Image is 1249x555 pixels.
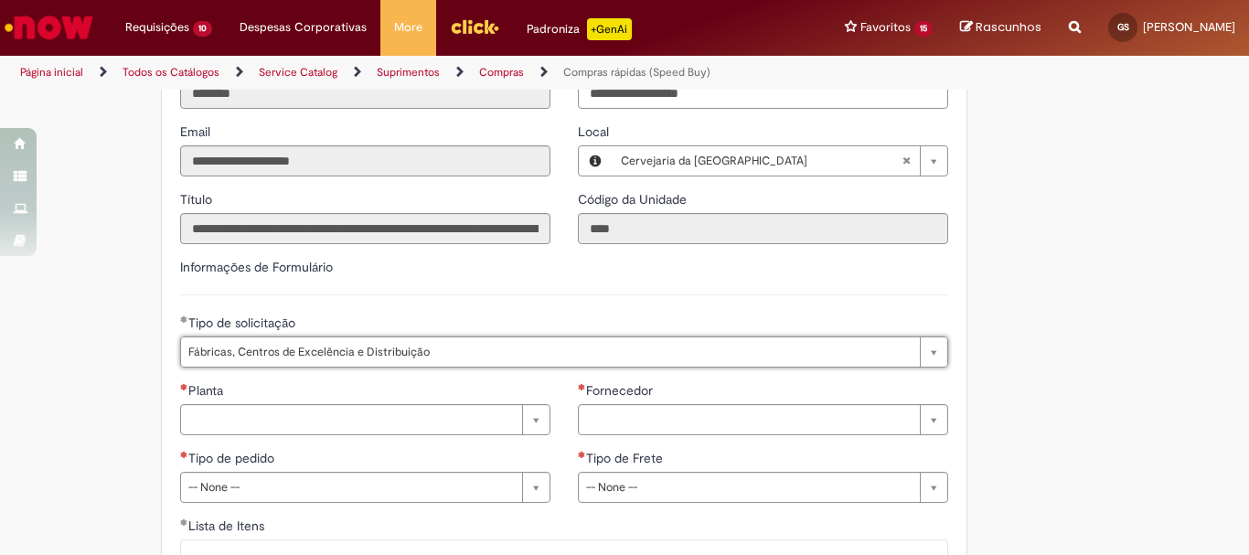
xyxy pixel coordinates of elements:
[578,191,690,208] span: Somente leitura - Código da Unidade
[180,518,188,526] span: Obrigatório Preenchido
[14,56,819,90] ul: Trilhas de página
[914,21,933,37] span: 15
[259,65,337,80] a: Service Catalog
[450,13,499,40] img: click_logo_yellow_360x200.png
[180,123,214,140] span: Somente leitura - Email
[578,190,690,208] label: Somente leitura - Código da Unidade
[188,450,278,466] span: Tipo de pedido
[578,78,948,109] input: Telefone de Contato
[123,65,219,80] a: Todos os Catálogos
[180,315,188,323] span: Obrigatório Preenchido
[188,315,299,331] span: Tipo de solicitação
[1143,19,1235,35] span: [PERSON_NAME]
[240,18,367,37] span: Despesas Corporativas
[586,382,657,399] span: Fornecedor
[180,123,214,141] label: Somente leitura - Email
[1117,21,1129,33] span: GS
[193,21,212,37] span: 10
[2,9,96,46] img: ServiceNow
[976,18,1041,36] span: Rascunhos
[578,383,586,390] span: Necessários
[612,146,947,176] a: Cervejaria da [GEOGRAPHIC_DATA]Limpar campo Local
[586,473,911,502] span: -- None --
[180,259,333,275] label: Informações de Formulário
[578,123,613,140] span: Local
[578,213,948,244] input: Código da Unidade
[180,145,550,176] input: Email
[960,19,1041,37] a: Rascunhos
[180,191,216,208] span: Somente leitura - Título
[180,451,188,458] span: Necessários
[180,190,216,208] label: Somente leitura - Título
[180,213,550,244] input: Título
[188,473,513,502] span: -- None --
[394,18,422,37] span: More
[188,518,268,534] span: Lista de Itens
[578,451,586,458] span: Necessários
[188,337,911,367] span: Fábricas, Centros de Excelência e Distribuição
[579,146,612,176] button: Local, Visualizar este registro Cervejaria da Bahia
[621,146,902,176] span: Cervejaria da [GEOGRAPHIC_DATA]
[563,65,710,80] a: Compras rápidas (Speed Buy)
[587,18,632,40] p: +GenAi
[180,383,188,390] span: Necessários
[479,65,524,80] a: Compras
[892,146,920,176] abbr: Limpar campo Local
[527,18,632,40] div: Padroniza
[125,18,189,37] span: Requisições
[860,18,911,37] span: Favoritos
[586,450,667,466] span: Tipo de Frete
[188,382,227,399] span: Planta
[20,65,83,80] a: Página inicial
[578,404,948,435] a: Limpar campo Fornecedor
[377,65,440,80] a: Suprimentos
[180,78,550,109] input: ID
[180,404,550,435] a: Limpar campo Planta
